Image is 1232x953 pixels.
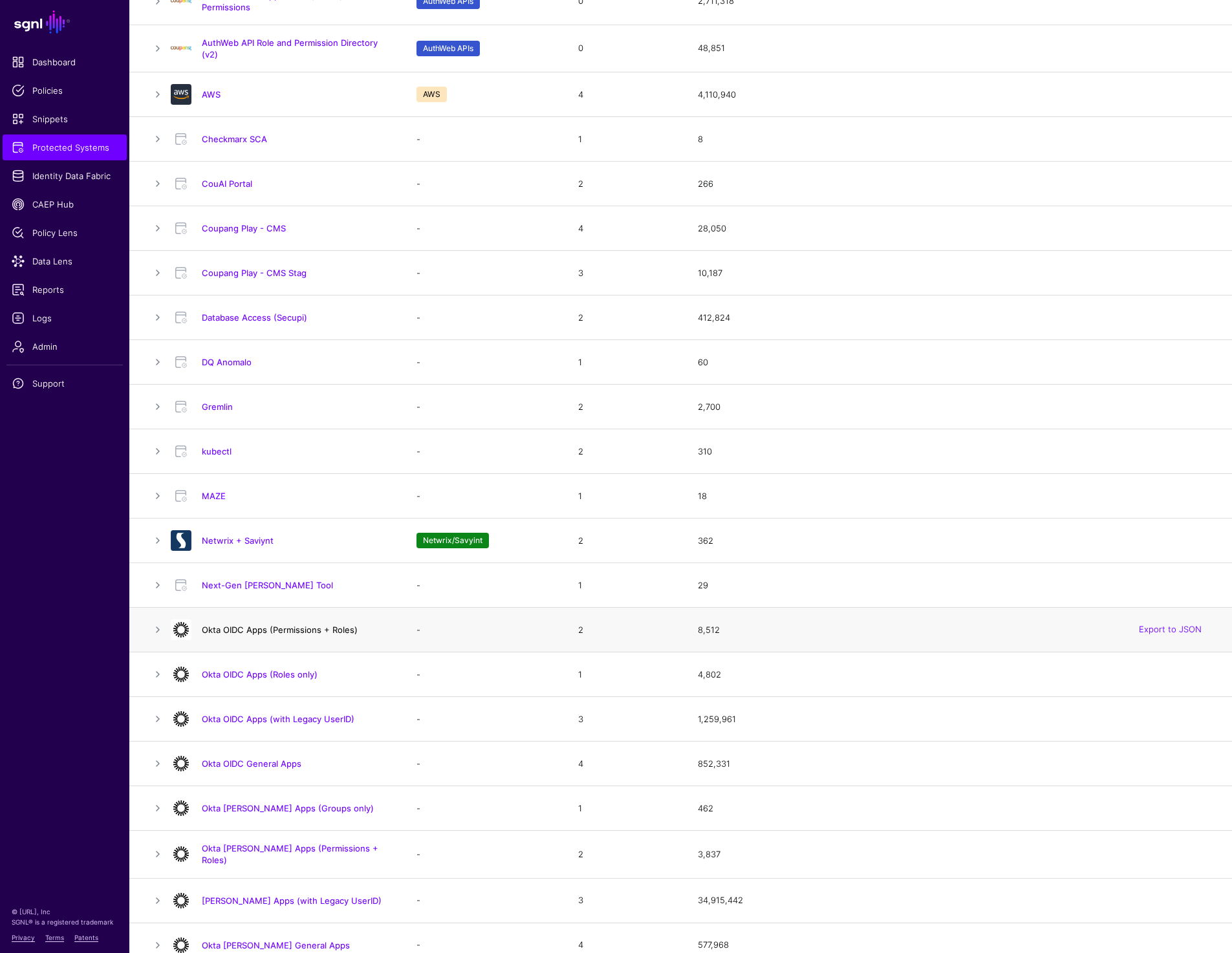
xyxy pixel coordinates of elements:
td: - [404,831,565,878]
td: - [404,786,565,831]
td: 2 [565,385,685,429]
p: © [URL], Inc [12,906,118,917]
a: Next-Gen [PERSON_NAME] Tool [202,580,333,590]
span: AuthWeb APIs [416,41,480,56]
a: Patents [74,934,98,941]
div: 34,915,442 [698,894,1211,907]
a: Identity Data Fabric [3,163,127,189]
td: 3 [565,251,685,295]
td: 1 [565,652,685,697]
span: Support [12,377,118,390]
img: svg+xml;base64,PHN2ZyB3aWR0aD0iNjQiIGhlaWdodD0iNjQiIHZpZXdCb3g9IjAgMCA2NCA2NCIgZmlsbD0ibm9uZSIgeG... [171,709,191,729]
img: svg+xml;base64,PHN2ZyB3aWR0aD0iNjQiIGhlaWdodD0iNjQiIHZpZXdCb3g9IjAgMCA2NCA2NCIgZmlsbD0ibm9uZSIgeG... [171,664,191,685]
td: 1 [565,117,685,162]
span: Policy Lens [12,226,118,239]
a: Terms [45,934,64,941]
td: 4 [565,206,685,251]
div: 10,187 [698,267,1211,280]
td: - [404,117,565,162]
td: 3 [565,878,685,923]
img: svg+xml;base64,PHN2ZyB3aWR0aD0iNjQiIGhlaWdodD0iNjQiIHZpZXdCb3g9IjAgMCA2NCA2NCIgZmlsbD0ibm9uZSIgeG... [171,619,191,640]
img: svg+xml;base64,PHN2ZyB3aWR0aD0iNjQiIGhlaWdodD0iNjQiIHZpZXdCb3g9IjAgMCA2NCA2NCIgZmlsbD0ibm9uZSIgeG... [171,890,191,911]
span: AWS [416,87,447,102]
div: 852,331 [698,758,1211,771]
td: 0 [565,25,685,72]
img: svg+xml;base64,PD94bWwgdmVyc2lvbj0iMS4wIiBlbmNvZGluZz0iVVRGLTgiIHN0YW5kYWxvbmU9Im5vIj8+CjwhLS0gQ3... [171,38,191,59]
div: 48,851 [698,42,1211,55]
a: Database Access (Secupi) [202,312,307,323]
div: 28,050 [698,222,1211,235]
div: 3,837 [698,848,1211,861]
a: Gremlin [202,402,233,412]
a: Export to JSON [1139,625,1202,635]
a: kubectl [202,446,232,456]
td: - [404,429,565,474]
td: - [404,697,565,742]
img: svg+xml;base64,PHN2ZyB3aWR0aD0iNjQiIGhlaWdodD0iNjQiIHZpZXdCb3g9IjAgMCA2NCA2NCIgZmlsbD0ibm9uZSIgeG... [171,84,191,105]
span: Reports [12,283,118,296]
a: Privacy [12,934,35,941]
a: SGNL [8,8,122,36]
a: Okta [PERSON_NAME] General Apps [202,940,350,950]
span: Admin [12,340,118,353]
a: Policies [3,78,127,103]
span: Policies [12,84,118,97]
div: 18 [698,490,1211,503]
img: svg+xml;base64,PHN2ZyB3aWR0aD0iNjQiIGhlaWdodD0iNjQiIHZpZXdCb3g9IjAgMCA2NCA2NCIgZmlsbD0ibm9uZSIgeG... [171,798,191,819]
a: AWS [202,89,221,100]
td: 2 [565,429,685,474]
div: 4,110,940 [698,89,1211,102]
a: Okta OIDC Apps (with Legacy UserID) [202,714,354,724]
a: DQ Anomalo [202,357,252,367]
img: svg+xml;base64,PHN2ZyB3aWR0aD0iNjQiIGhlaWdodD0iNjQiIHZpZXdCb3g9IjAgMCA2NCA2NCIgZmlsbD0ibm9uZSIgeG... [171,844,191,864]
td: - [404,340,565,385]
td: 2 [565,831,685,878]
div: 8 [698,133,1211,146]
td: 4 [565,742,685,786]
div: 412,824 [698,312,1211,325]
div: 310 [698,445,1211,458]
td: - [404,563,565,608]
td: - [404,162,565,206]
td: - [404,385,565,429]
td: - [404,251,565,295]
td: 1 [565,340,685,385]
div: 29 [698,579,1211,592]
a: Coupang Play - CMS Stag [202,268,307,278]
td: 2 [565,295,685,340]
a: Reports [3,277,127,303]
td: - [404,878,565,923]
td: 2 [565,608,685,652]
a: MAZE [202,491,226,501]
a: Logs [3,305,127,331]
td: 2 [565,162,685,206]
span: Protected Systems [12,141,118,154]
a: Protected Systems [3,134,127,160]
a: Okta OIDC Apps (Permissions + Roles) [202,625,358,635]
a: Admin [3,334,127,359]
a: Data Lens [3,248,127,274]
a: Okta [PERSON_NAME] Apps (Groups only) [202,803,374,813]
a: Dashboard [3,49,127,75]
div: 266 [698,178,1211,191]
td: 2 [565,519,685,563]
img: svg+xml;base64,PD94bWwgdmVyc2lvbj0iMS4wIiBlbmNvZGluZz0idXRmLTgiPz4KPCEtLSBHZW5lcmF0b3I6IEFkb2JlIE... [171,530,191,551]
a: Snippets [3,106,127,132]
td: - [404,652,565,697]
td: 1 [565,786,685,831]
div: 2,700 [698,401,1211,414]
span: Identity Data Fabric [12,169,118,182]
td: - [404,206,565,251]
a: CouAI Portal [202,178,252,189]
span: Data Lens [12,255,118,268]
a: CAEP Hub [3,191,127,217]
a: Policy Lens [3,220,127,246]
p: SGNL® is a registered trademark [12,917,118,927]
span: Dashboard [12,56,118,69]
td: 1 [565,474,685,519]
span: CAEP Hub [12,198,118,211]
div: 4,802 [698,669,1211,681]
a: Okta [PERSON_NAME] Apps (Permissions + Roles) [202,843,378,865]
a: Okta OIDC General Apps [202,758,301,769]
td: - [404,742,565,786]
